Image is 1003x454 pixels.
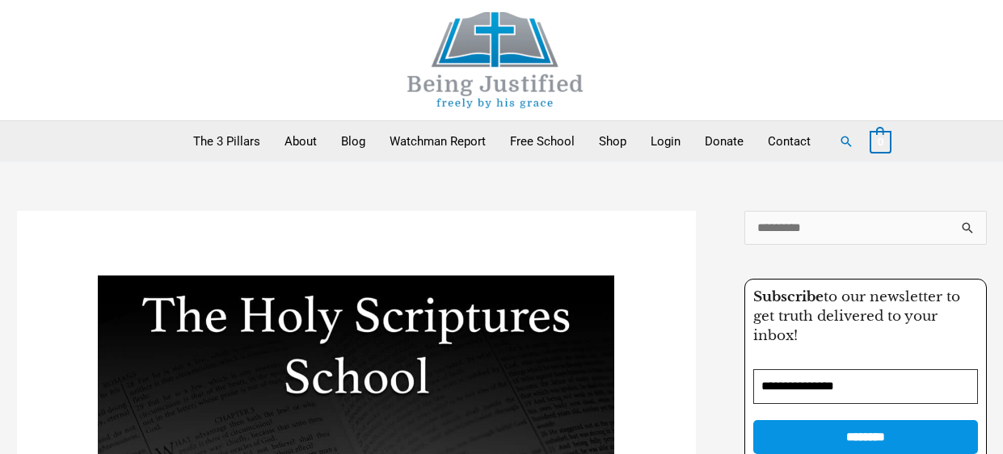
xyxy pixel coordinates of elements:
[638,121,693,162] a: Login
[377,121,498,162] a: Watchman Report
[756,121,823,162] a: Contact
[181,121,272,162] a: The 3 Pillars
[753,288,960,344] span: to our newsletter to get truth delivered to your inbox!
[878,136,883,148] span: 0
[272,121,329,162] a: About
[587,121,638,162] a: Shop
[374,12,617,108] img: Being Justified
[839,134,853,149] a: Search button
[753,369,978,404] input: Email Address *
[693,121,756,162] a: Donate
[753,288,824,305] strong: Subscribe
[329,121,377,162] a: Blog
[498,121,587,162] a: Free School
[870,134,891,149] a: View Shopping Cart, empty
[181,121,823,162] nav: Primary Site Navigation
